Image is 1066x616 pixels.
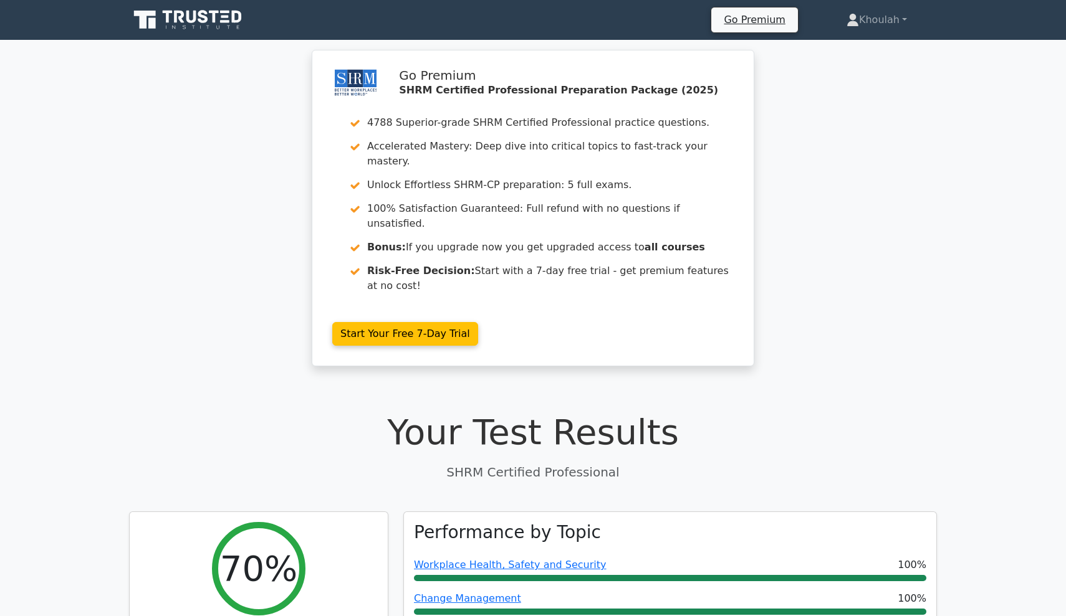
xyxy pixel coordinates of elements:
span: 100% [898,591,926,606]
span: 100% [898,557,926,572]
p: SHRM Certified Professional [129,463,937,481]
a: Khoulah [817,7,937,32]
a: Change Management [414,592,521,604]
h2: 70% [220,547,297,589]
h1: Your Test Results [129,411,937,453]
a: Start Your Free 7-Day Trial [332,322,478,346]
a: Go Premium [716,11,792,28]
h3: Performance by Topic [414,522,601,543]
a: Workplace Health, Safety and Security [414,559,607,571]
